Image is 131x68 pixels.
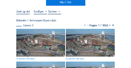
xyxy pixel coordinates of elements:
[16,58,35,60] div: Th [DATE] 11:55 CEST
[16,24,33,27] div: Camera 3
[66,58,84,60] div: Th [DATE] 11:50 CEST
[66,29,115,57] img: image_52987583
[16,29,65,57] img: image_52987701
[16,19,56,22] div: Rinkoniën / Antwerpen Royerssluis
[16,10,30,13] input: Zoek op datum 󰅀
[90,23,108,27] span: Pagina 1 / 8565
